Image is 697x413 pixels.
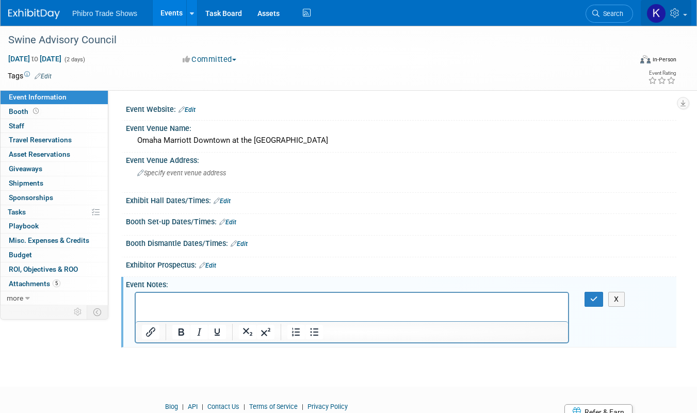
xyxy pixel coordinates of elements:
iframe: Rich Text Area [136,293,568,321]
a: Edit [231,240,248,247]
div: Booth Set-up Dates/Times: [126,214,676,227]
span: (2 days) [63,56,85,63]
span: Event Information [9,93,67,101]
span: Playbook [9,222,39,230]
td: Toggle Event Tabs [87,305,108,319]
div: In-Person [652,56,676,63]
span: Phibro Trade Shows [72,9,137,18]
a: Edit [179,106,196,113]
span: | [180,403,186,410]
span: Budget [9,251,32,259]
span: ROI, Objectives & ROO [9,265,78,273]
span: Staff [9,122,24,130]
a: Contact Us [207,403,239,410]
button: Numbered list [287,325,305,339]
td: Personalize Event Tab Strip [69,305,87,319]
a: API [188,403,198,410]
div: Swine Advisory Council [5,31,620,49]
a: Sponsorships [1,191,108,205]
span: Tasks [8,208,26,216]
a: Staff [1,119,108,133]
a: Booth [1,105,108,119]
a: Budget [1,248,108,262]
a: Terms of Service [249,403,298,410]
span: | [241,403,248,410]
div: Event Rating [648,71,676,76]
a: Playbook [1,219,108,233]
a: Misc. Expenses & Credits [1,234,108,247]
div: Exhibit Hall Dates/Times: [126,193,676,206]
button: Committed [179,54,240,65]
div: Event Website: [126,102,676,115]
span: [DATE] [DATE] [8,54,62,63]
span: Giveaways [9,164,42,173]
a: Blog [165,403,178,410]
a: Giveaways [1,162,108,176]
button: Bullet list [305,325,323,339]
div: Event Venue Name: [126,121,676,134]
button: Superscript [257,325,274,339]
img: Karol Ehmen [646,4,666,23]
a: Privacy Policy [307,403,348,410]
a: Asset Reservations [1,147,108,161]
a: Edit [199,262,216,269]
span: to [30,55,40,63]
button: X [608,292,625,307]
span: more [7,294,23,302]
a: Edit [219,219,236,226]
a: Shipments [1,176,108,190]
a: Travel Reservations [1,133,108,147]
a: ROI, Objectives & ROO [1,262,108,276]
div: Omaha Marriott Downtown at the [GEOGRAPHIC_DATA] [134,133,669,148]
a: Edit [214,197,231,205]
span: Specify event venue address [137,169,226,177]
span: Search [599,10,623,18]
div: Booth Dismantle Dates/Times: [126,236,676,249]
span: Shipments [9,179,43,187]
a: more [1,291,108,305]
td: Tags [8,71,52,81]
span: | [199,403,206,410]
div: Event Format [578,54,676,69]
a: Event Information [1,90,108,104]
span: Asset Reservations [9,150,70,158]
span: 5 [53,279,60,287]
button: Underline [208,325,226,339]
img: ExhibitDay [8,9,60,19]
button: Subscript [239,325,256,339]
span: Booth not reserved yet [31,107,41,115]
span: Misc. Expenses & Credits [9,236,89,244]
span: | [299,403,306,410]
div: Exhibitor Prospectus: [126,257,676,271]
img: Format-Inperson.png [640,55,651,63]
button: Italic [190,325,208,339]
div: Event Venue Address: [126,153,676,166]
a: Tasks [1,205,108,219]
a: Edit [35,73,52,80]
span: Travel Reservations [9,136,72,144]
div: Event Notes: [126,277,676,290]
button: Insert/edit link [142,325,159,339]
span: Booth [9,107,41,115]
a: Attachments5 [1,277,108,291]
span: Attachments [9,279,60,288]
button: Bold [172,325,190,339]
span: Sponsorships [9,193,53,202]
a: Search [586,5,633,23]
